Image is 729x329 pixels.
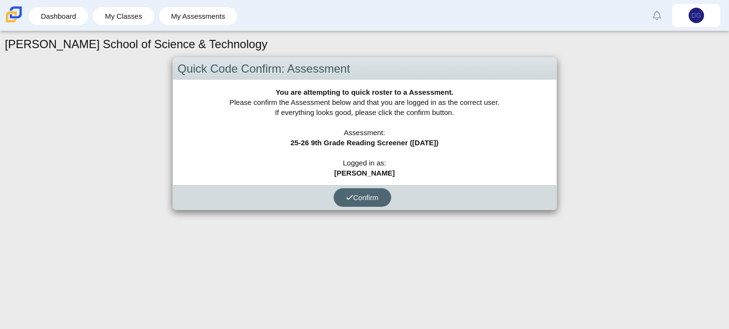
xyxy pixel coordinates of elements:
[672,4,720,27] a: DG
[275,88,453,96] b: You are attempting to quick roster to a Assessment.
[290,139,438,147] b: 25-26 9th Grade Reading Screener ([DATE])
[4,4,24,25] img: Carmen School of Science & Technology
[173,58,556,80] div: Quick Code Confirm: Assessment
[646,5,667,26] a: Alerts
[692,12,702,19] span: DG
[98,7,149,25] a: My Classes
[164,7,233,25] a: My Assessments
[34,7,83,25] a: Dashboard
[5,36,268,52] h1: [PERSON_NAME] School of Science & Technology
[4,18,24,26] a: Carmen School of Science & Technology
[173,80,556,185] div: Please confirm the Assessment below and that you are logged in as the correct user. If everything...
[334,169,395,177] b: [PERSON_NAME]
[346,193,379,202] span: Confirm
[334,188,391,207] button: Confirm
